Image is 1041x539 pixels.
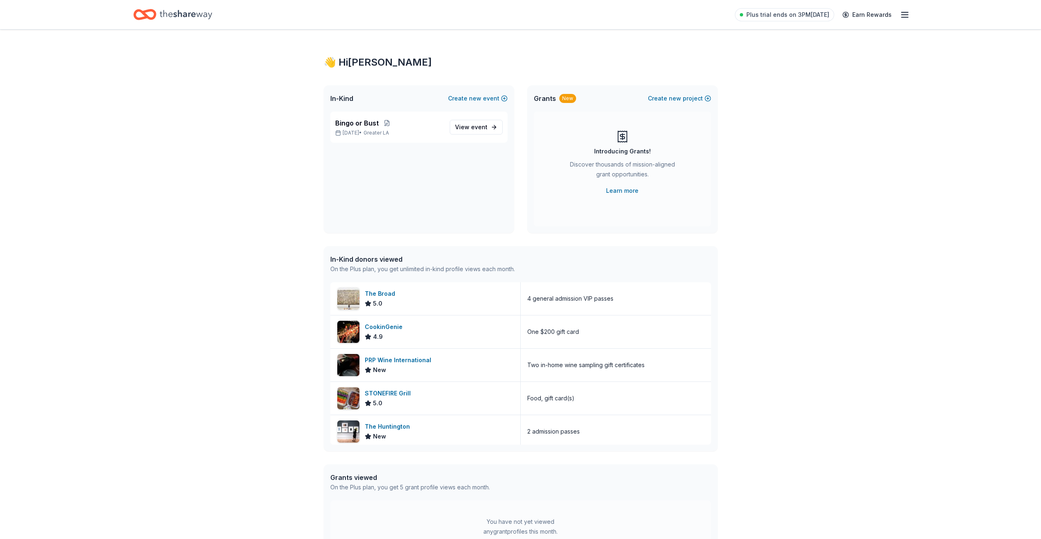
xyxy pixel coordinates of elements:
span: Bingo or Bust [335,118,379,128]
div: 2 admission passes [527,427,580,436]
span: In-Kind [330,94,353,103]
button: Createnewproject [648,94,711,103]
span: Plus trial ends on 3PM[DATE] [746,10,829,20]
span: new [469,94,481,103]
span: new [669,94,681,103]
div: PRP Wine International [365,355,435,365]
div: On the Plus plan, you get unlimited in-kind profile views each month. [330,264,515,274]
img: Image for CookinGenie [337,321,359,343]
a: Learn more [606,186,638,196]
a: Plus trial ends on 3PM[DATE] [735,8,834,21]
div: Grants viewed [330,473,490,482]
img: Image for PRP Wine International [337,354,359,376]
div: In-Kind donors viewed [330,254,515,264]
a: Home [133,5,212,24]
div: 👋 Hi [PERSON_NAME] [324,56,718,69]
span: 5.0 [373,299,382,308]
span: event [471,123,487,130]
img: Image for The Broad [337,288,359,310]
div: The Huntington [365,422,413,432]
div: New [559,94,576,103]
button: Createnewevent [448,94,508,103]
img: Image for STONEFIRE Grill [337,387,359,409]
div: Discover thousands of mission-aligned grant opportunities. [567,160,678,183]
span: Greater LA [364,130,389,136]
div: CookinGenie [365,322,406,332]
span: New [373,432,386,441]
span: 5.0 [373,398,382,408]
a: Earn Rewards [837,7,897,22]
span: View [455,122,487,132]
span: 4.9 [373,332,383,342]
div: One $200 gift card [527,327,579,337]
div: On the Plus plan, you get 5 grant profile views each month. [330,482,490,492]
div: Introducing Grants! [594,146,651,156]
p: [DATE] • [335,130,443,136]
div: The Broad [365,289,398,299]
div: 4 general admission VIP passes [527,294,613,304]
span: Grants [534,94,556,103]
a: View event [450,120,503,135]
div: You have not yet viewed any grant profiles this month. [469,517,572,537]
span: New [373,365,386,375]
img: Image for The Huntington [337,420,359,443]
div: Two in-home wine sampling gift certificates [527,360,645,370]
div: Food, gift card(s) [527,393,574,403]
div: STONEFIRE Grill [365,388,414,398]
